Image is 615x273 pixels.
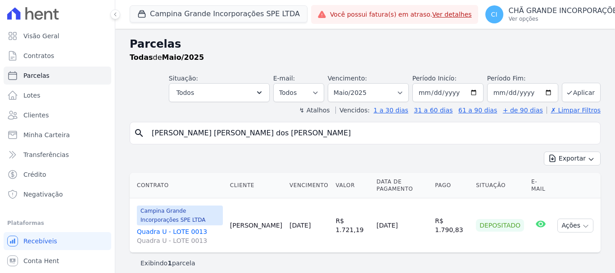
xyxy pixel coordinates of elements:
h2: Parcelas [130,36,601,52]
td: R$ 1.790,83 [431,198,472,253]
span: Lotes [23,91,41,100]
a: Minha Carteira [4,126,111,144]
button: Exportar [544,152,601,166]
th: Vencimento [286,173,332,198]
label: ↯ Atalhos [299,107,330,114]
a: Negativação [4,185,111,203]
label: Período Inicío: [412,75,457,82]
th: E-mail [528,173,554,198]
span: Contratos [23,51,54,60]
button: Campina Grande Incorporações SPE LTDA [130,5,307,22]
label: Vencidos: [335,107,370,114]
span: Campina Grande Incorporações SPE LTDA [137,206,223,225]
span: Minha Carteira [23,130,70,139]
th: Pago [431,173,472,198]
th: Contrato [130,173,226,198]
span: Crédito [23,170,46,179]
a: 1 a 30 dias [374,107,408,114]
button: Aplicar [562,83,601,102]
th: Situação [472,173,528,198]
label: Vencimento: [328,75,367,82]
td: [PERSON_NAME] [226,198,286,253]
a: Transferências [4,146,111,164]
th: Valor [332,173,373,198]
label: Situação: [169,75,198,82]
span: Você possui fatura(s) em atraso. [330,10,472,19]
button: Ações [557,219,593,233]
a: Quadra U - LOTE 0013Quadra U - LOTE 0013 [137,227,223,245]
span: CI [491,11,497,18]
span: Recebíveis [23,237,57,246]
span: Clientes [23,111,49,120]
label: Período Fim: [487,74,558,83]
i: search [134,128,145,139]
span: Quadra U - LOTE 0013 [137,236,223,245]
strong: Todas [130,53,153,62]
td: R$ 1.721,19 [332,198,373,253]
label: E-mail: [273,75,295,82]
a: Ver detalhes [432,11,472,18]
span: Parcelas [23,71,50,80]
td: [DATE] [373,198,431,253]
span: Conta Hent [23,256,59,265]
span: Transferências [23,150,69,159]
a: 61 a 90 dias [458,107,497,114]
a: Conta Hent [4,252,111,270]
a: + de 90 dias [503,107,543,114]
b: 1 [167,260,172,267]
span: Todos [176,87,194,98]
span: Negativação [23,190,63,199]
th: Data de Pagamento [373,173,431,198]
strong: Maio/2025 [162,53,204,62]
a: Clientes [4,106,111,124]
a: Recebíveis [4,232,111,250]
a: 31 a 60 dias [414,107,452,114]
div: Plataformas [7,218,108,228]
span: Visão Geral [23,31,59,40]
button: Todos [169,83,270,102]
a: ✗ Limpar Filtros [547,107,601,114]
a: Crédito [4,166,111,183]
p: de [130,52,204,63]
a: Contratos [4,47,111,65]
input: Buscar por nome do lote ou do cliente [146,124,597,142]
p: Exibindo parcela [140,259,195,268]
div: Depositado [476,219,524,232]
a: [DATE] [289,222,311,229]
a: Parcelas [4,67,111,85]
a: Lotes [4,86,111,104]
a: Visão Geral [4,27,111,45]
